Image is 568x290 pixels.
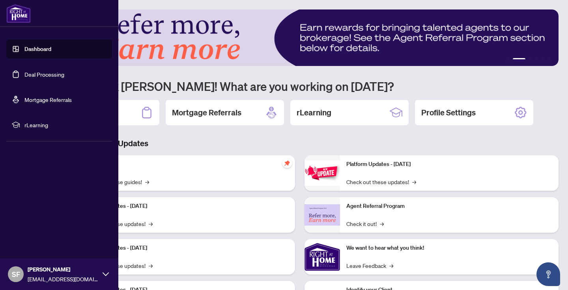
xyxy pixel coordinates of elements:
img: Agent Referral Program [305,204,340,226]
span: SF [12,269,20,280]
button: 2 [513,58,525,61]
h2: Profile Settings [421,107,476,118]
h3: Brokerage & Industry Updates [41,138,559,149]
a: Check it out!→ [346,219,384,228]
span: → [145,177,149,186]
p: Platform Updates - [DATE] [83,202,289,211]
button: Open asap [536,262,560,286]
p: We want to hear what you think! [346,244,552,252]
button: 1 [506,58,510,61]
button: 5 [541,58,544,61]
span: pushpin [282,158,292,168]
img: Platform Updates - June 23, 2025 [305,160,340,185]
span: rLearning [24,121,106,129]
img: We want to hear what you think! [305,239,340,275]
p: Agent Referral Program [346,202,552,211]
h1: Welcome back [PERSON_NAME]! What are you working on [DATE]? [41,79,559,94]
a: Check out these updates!→ [346,177,416,186]
img: Slide 1 [41,9,559,66]
p: Platform Updates - [DATE] [83,244,289,252]
button: 3 [529,58,532,61]
a: Mortgage Referrals [24,96,72,103]
img: logo [6,4,31,23]
span: → [389,261,393,270]
span: [EMAIL_ADDRESS][DOMAIN_NAME] [28,275,99,283]
span: → [380,219,384,228]
span: → [149,261,153,270]
a: Dashboard [24,45,51,53]
p: Platform Updates - [DATE] [346,160,552,169]
p: Self-Help [83,160,289,169]
button: 4 [535,58,538,61]
span: → [412,177,416,186]
span: → [149,219,153,228]
h2: rLearning [297,107,331,118]
a: Leave Feedback→ [346,261,393,270]
a: Deal Processing [24,71,64,78]
h2: Mortgage Referrals [172,107,241,118]
button: 6 [547,58,551,61]
span: [PERSON_NAME] [28,265,99,274]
